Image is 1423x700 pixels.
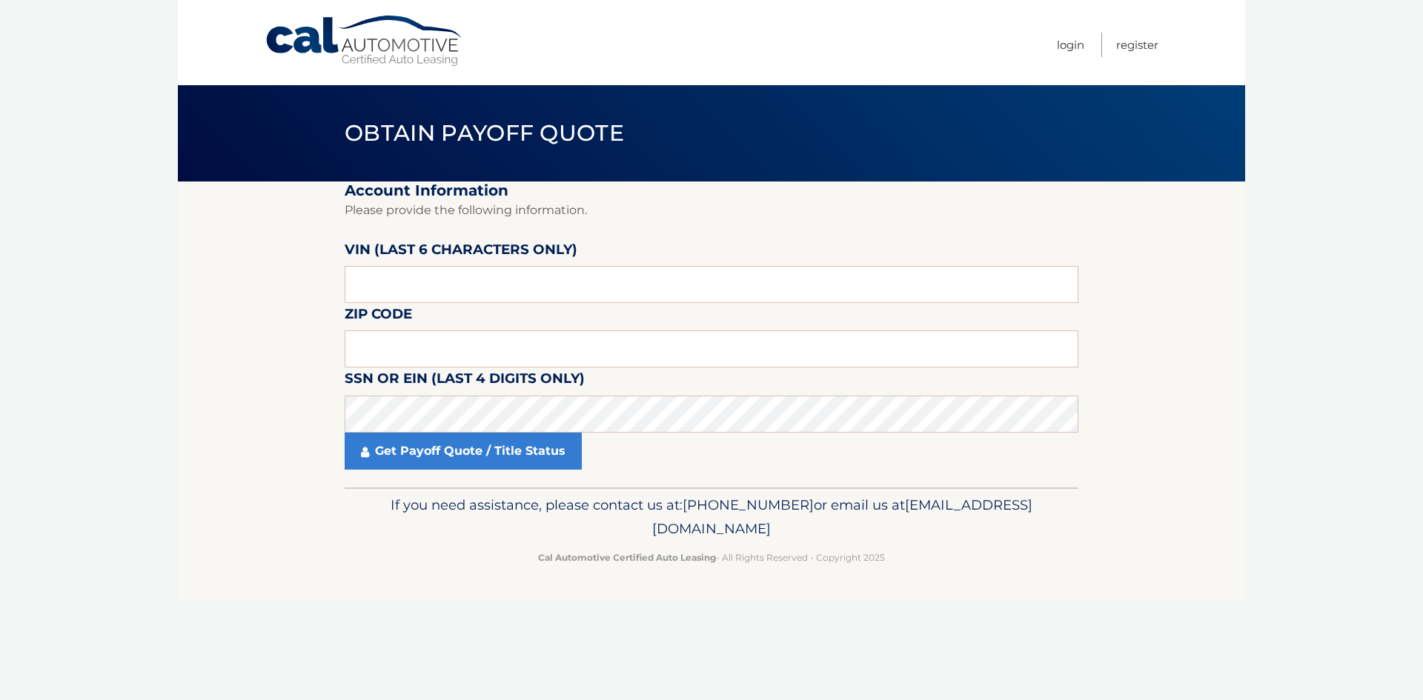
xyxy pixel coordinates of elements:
strong: Cal Automotive Certified Auto Leasing [538,552,716,563]
a: Get Payoff Quote / Title Status [345,433,582,470]
a: Register [1116,33,1158,57]
label: VIN (last 6 characters only) [345,239,577,266]
span: Obtain Payoff Quote [345,119,624,147]
p: If you need assistance, please contact us at: or email us at [354,493,1069,541]
p: - All Rights Reserved - Copyright 2025 [354,550,1069,565]
p: Please provide the following information. [345,200,1078,221]
label: Zip Code [345,303,412,330]
a: Login [1057,33,1084,57]
span: [PHONE_NUMBER] [683,496,814,513]
h2: Account Information [345,181,1078,200]
label: SSN or EIN (last 4 digits only) [345,367,585,395]
a: Cal Automotive [265,15,465,67]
